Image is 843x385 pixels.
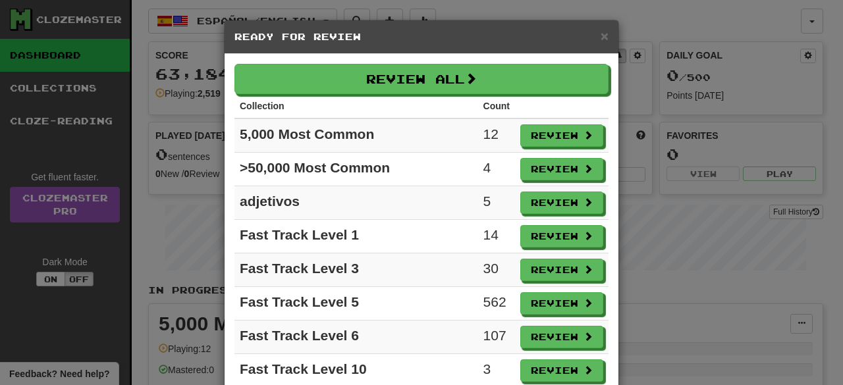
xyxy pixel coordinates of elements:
[478,153,515,186] td: 4
[520,192,603,214] button: Review
[234,220,478,253] td: Fast Track Level 1
[234,94,478,118] th: Collection
[234,287,478,321] td: Fast Track Level 5
[520,326,603,348] button: Review
[520,259,603,281] button: Review
[478,253,515,287] td: 30
[520,359,603,382] button: Review
[520,292,603,315] button: Review
[601,29,609,43] button: Close
[478,321,515,354] td: 107
[601,28,609,43] span: ×
[234,64,609,94] button: Review All
[520,124,603,147] button: Review
[478,220,515,253] td: 14
[478,186,515,220] td: 5
[234,118,478,153] td: 5,000 Most Common
[234,321,478,354] td: Fast Track Level 6
[234,253,478,287] td: Fast Track Level 3
[520,225,603,247] button: Review
[234,153,478,186] td: >50,000 Most Common
[520,158,603,180] button: Review
[478,118,515,153] td: 12
[234,30,609,43] h5: Ready for Review
[478,287,515,321] td: 562
[478,94,515,118] th: Count
[234,186,478,220] td: adjetivos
